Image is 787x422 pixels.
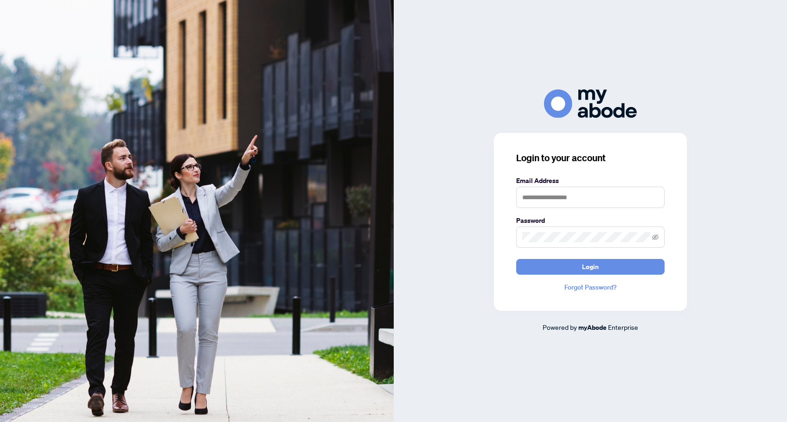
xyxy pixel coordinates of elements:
[516,151,665,164] h3: Login to your account
[578,322,607,333] a: myAbode
[582,259,599,274] span: Login
[608,323,638,331] span: Enterprise
[516,259,665,275] button: Login
[516,176,665,186] label: Email Address
[543,323,577,331] span: Powered by
[516,282,665,292] a: Forgot Password?
[544,89,637,118] img: ma-logo
[516,215,665,226] label: Password
[652,234,659,240] span: eye-invisible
